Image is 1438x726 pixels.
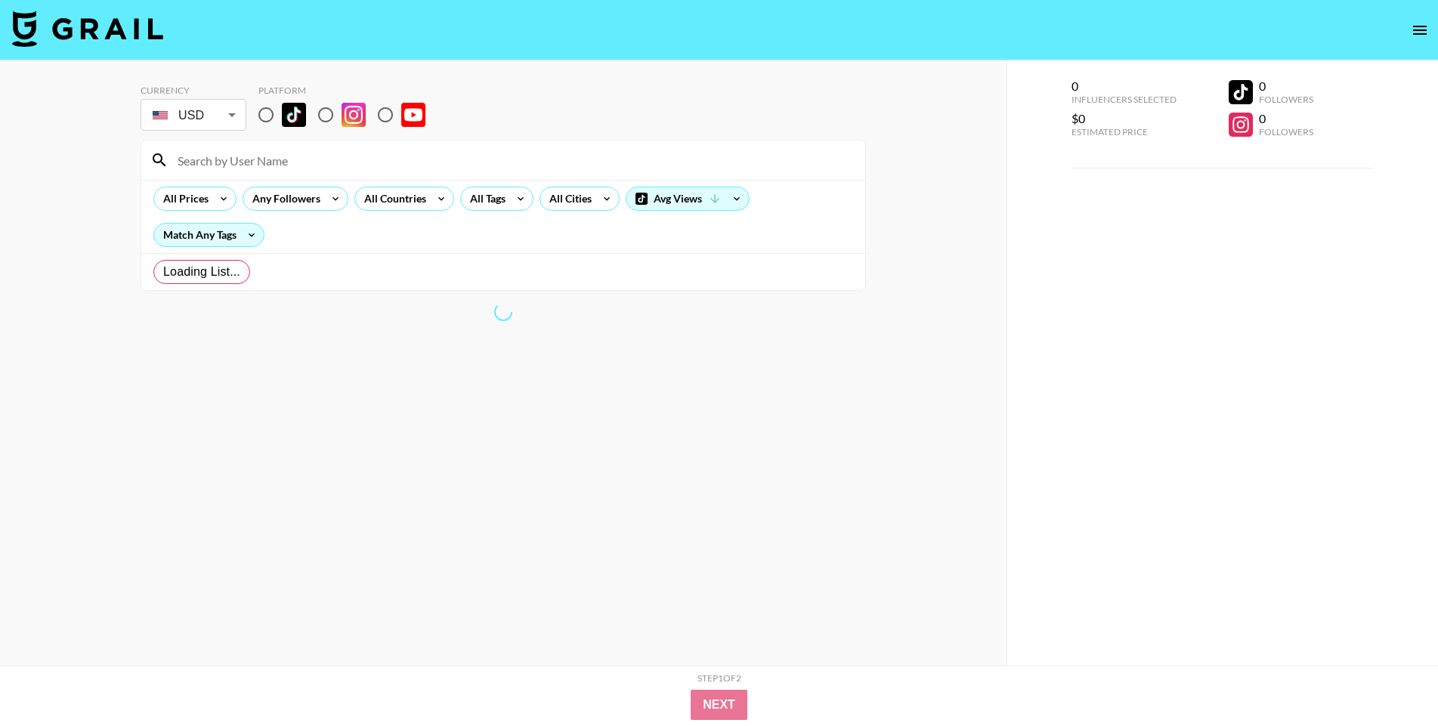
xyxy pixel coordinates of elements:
div: 0 [1259,111,1313,126]
input: Search by User Name [169,148,856,172]
span: Refreshing lists, bookers, clients, countries, tags, cities, talent, talent... [494,303,512,321]
div: All Cities [540,187,595,210]
div: Step 1 of 2 [697,672,741,684]
img: YouTube [401,103,425,127]
div: $0 [1072,111,1177,126]
div: All Tags [461,187,509,210]
div: All Countries [355,187,429,210]
div: Influencers Selected [1072,94,1177,105]
img: Instagram [342,103,366,127]
div: Any Followers [243,187,323,210]
div: USD [144,102,243,128]
button: open drawer [1405,15,1435,45]
span: Loading List... [163,263,240,281]
div: Platform [258,85,438,96]
div: Avg Views [626,187,749,210]
div: Match Any Tags [154,224,264,246]
button: Next [691,690,747,720]
div: Followers [1259,126,1313,137]
div: Currency [141,85,246,96]
div: Estimated Price [1072,126,1177,137]
div: All Prices [154,187,212,210]
img: TikTok [282,103,306,127]
div: Followers [1259,94,1313,105]
div: 0 [1072,79,1177,94]
div: 0 [1259,79,1313,94]
img: Grail Talent [12,11,163,47]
